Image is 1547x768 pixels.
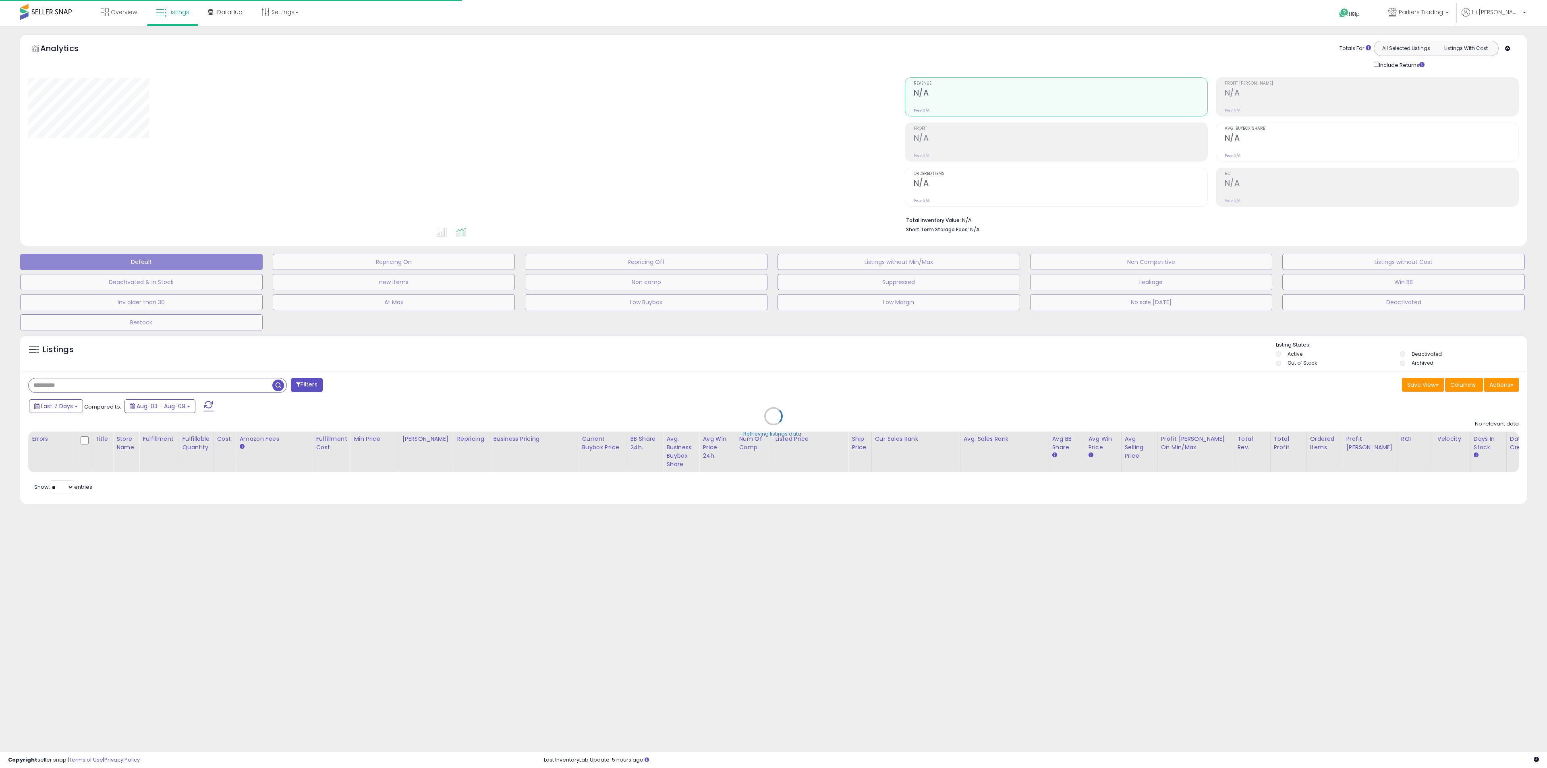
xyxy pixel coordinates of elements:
a: Help [1333,2,1375,26]
span: Hi [PERSON_NAME] [1472,8,1520,16]
small: Prev: N/A [914,198,929,203]
button: Repricing Off [525,254,767,270]
button: Deactivated & In Stock [20,274,263,290]
button: Listings without Cost [1282,254,1525,270]
button: Leakage [1030,274,1273,290]
button: Default [20,254,263,270]
span: Parkers Trading [1399,8,1443,16]
h2: N/A [1225,179,1518,189]
span: ROI [1225,172,1518,176]
b: Short Term Storage Fees: [906,226,969,233]
h2: N/A [914,179,1207,189]
button: Low Buybox [525,294,767,310]
div: Retrieving listings data.. [743,430,804,438]
span: DataHub [217,8,243,16]
small: Prev: N/A [914,108,929,113]
i: Get Help [1339,8,1349,18]
button: Suppressed [778,274,1020,290]
button: At Max [273,294,515,310]
h2: N/A [1225,88,1518,99]
button: All Selected Listings [1376,43,1436,54]
span: Help [1349,10,1360,17]
button: Inv older than 30 [20,294,263,310]
h5: Analytics [40,43,94,56]
button: Repricing On [273,254,515,270]
span: Listings [168,8,189,16]
span: Profit [914,127,1207,131]
button: new items [273,274,515,290]
div: Include Returns [1368,60,1434,69]
span: N/A [970,226,980,233]
a: Hi [PERSON_NAME] [1462,8,1526,26]
span: Overview [111,8,137,16]
button: No sale [DATE] [1030,294,1273,310]
button: Low Margin [778,294,1020,310]
small: Prev: N/A [1225,198,1240,203]
h2: N/A [1225,133,1518,144]
button: Restock [20,314,263,330]
small: Prev: N/A [1225,153,1240,158]
button: Non comp [525,274,767,290]
span: Ordered Items [914,172,1207,176]
h2: N/A [914,133,1207,144]
b: Total Inventory Value: [906,217,961,224]
span: Avg. Buybox Share [1225,127,1518,131]
small: Prev: N/A [1225,108,1240,113]
button: Listings With Cost [1436,43,1496,54]
button: Win BB [1282,274,1525,290]
span: Profit [PERSON_NAME] [1225,81,1518,86]
li: N/A [906,215,1513,224]
button: Non Competitive [1030,254,1273,270]
span: Revenue [914,81,1207,86]
h2: N/A [914,88,1207,99]
button: Deactivated [1282,294,1525,310]
button: Listings without Min/Max [778,254,1020,270]
div: Totals For [1340,45,1371,52]
small: Prev: N/A [914,153,929,158]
